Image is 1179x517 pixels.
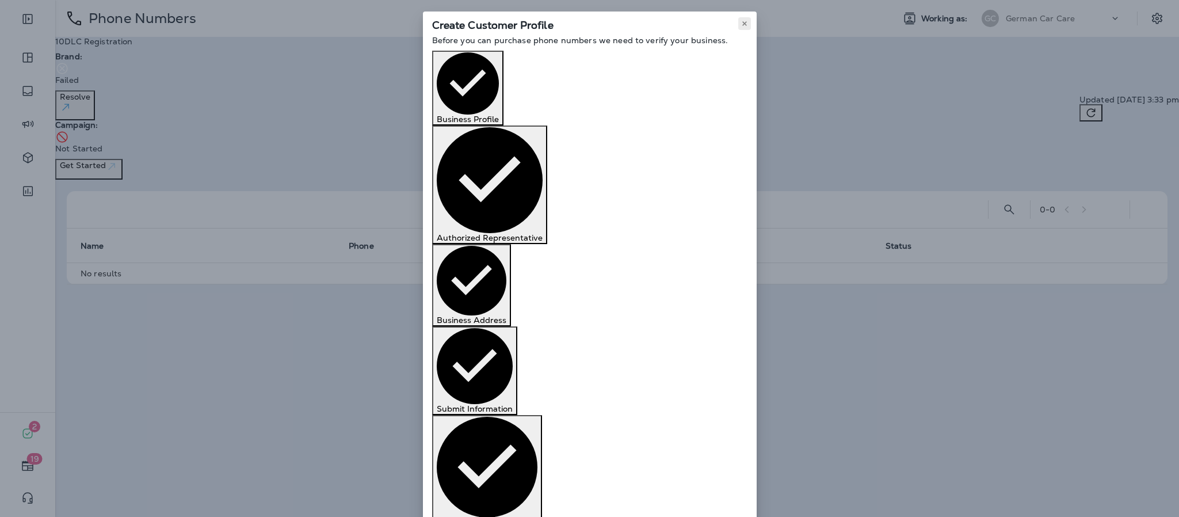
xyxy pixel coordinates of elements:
div: Create Customer Profile [423,12,757,36]
span: Business Profile [437,114,499,124]
button: Authorized Representative [432,126,547,244]
button: Submit Information [432,326,517,415]
span: Authorized Representative [437,233,543,243]
button: Business Address [432,244,511,326]
span: Business Address [437,315,506,325]
button: Business Profile [432,51,503,126]
p: Before you can purchase phone numbers we need to verify your business. [432,36,747,45]
span: Submit Information [437,404,513,414]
